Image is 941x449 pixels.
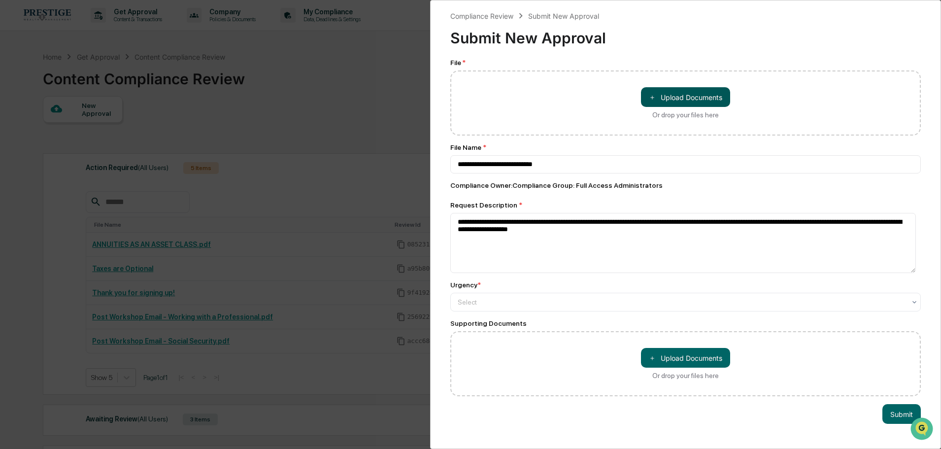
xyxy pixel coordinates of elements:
[528,12,599,20] div: Submit New Approval
[69,167,119,174] a: Powered byPylon
[20,143,62,153] span: Data Lookup
[6,120,67,138] a: 🖐️Preclearance
[450,21,921,47] div: Submit New Approval
[641,87,730,107] button: Or drop your files here
[450,59,921,67] div: File
[20,124,64,134] span: Preclearance
[34,85,125,93] div: We're available if you need us!
[450,319,921,327] div: Supporting Documents
[10,144,18,152] div: 🔎
[450,201,921,209] div: Request Description
[882,404,921,424] button: Submit
[652,372,719,380] div: Or drop your files here
[168,78,179,90] button: Start new chat
[67,120,126,138] a: 🗄️Attestations
[450,12,513,20] div: Compliance Review
[641,348,730,368] button: Or drop your files here
[71,125,79,133] div: 🗄️
[450,181,921,189] div: Compliance Owner : Compliance Group: Full Access Administrators
[10,125,18,133] div: 🖐️
[649,93,656,102] span: ＋
[450,281,481,289] div: Urgency
[10,75,28,93] img: 1746055101610-c473b297-6a78-478c-a979-82029cc54cd1
[26,45,163,55] input: Clear
[652,111,719,119] div: Or drop your files here
[450,143,921,151] div: File Name
[81,124,122,134] span: Attestations
[6,139,66,157] a: 🔎Data Lookup
[98,167,119,174] span: Pylon
[909,416,936,443] iframe: Open customer support
[649,353,656,363] span: ＋
[34,75,162,85] div: Start new chat
[10,21,179,36] p: How can we help?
